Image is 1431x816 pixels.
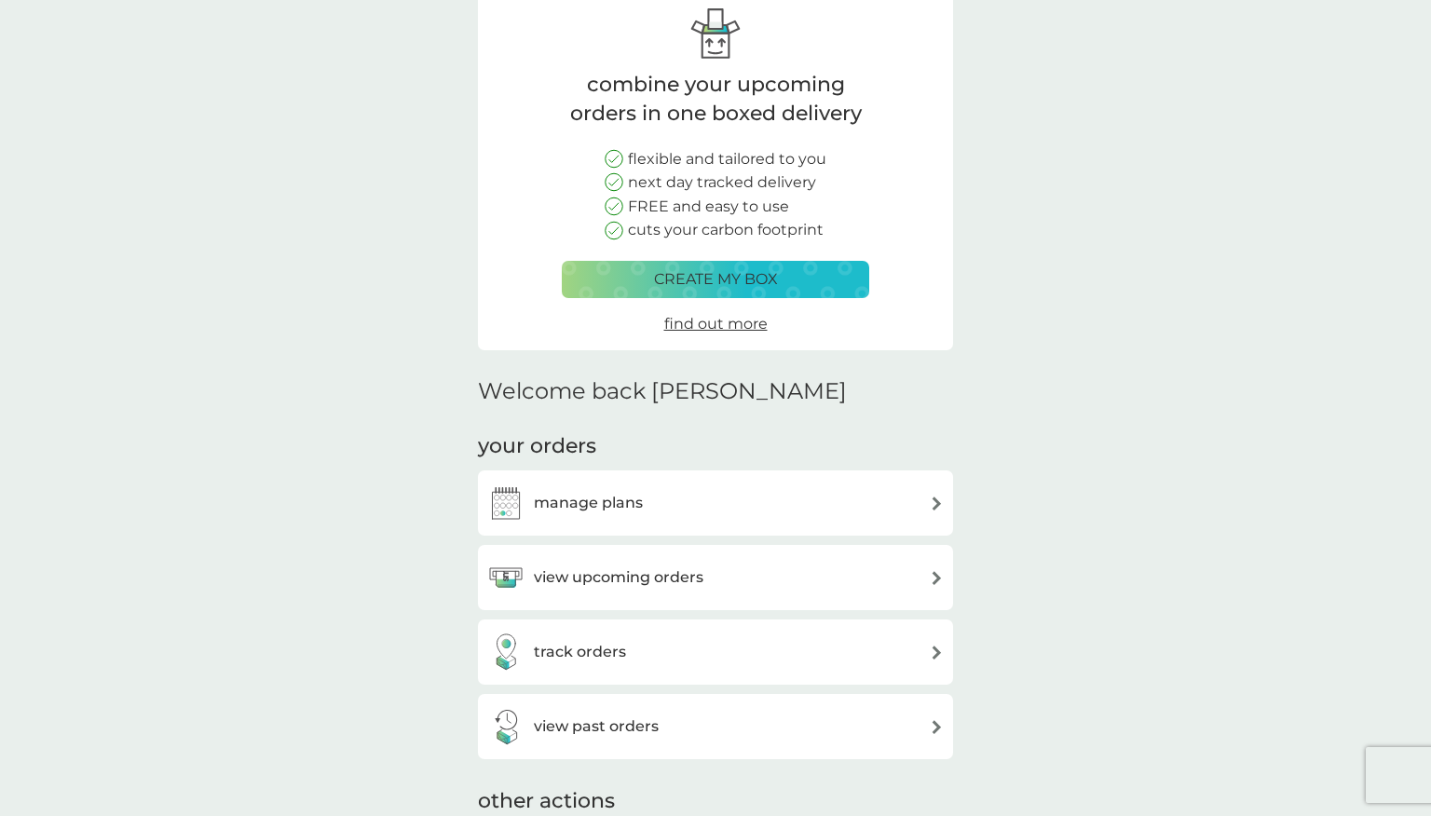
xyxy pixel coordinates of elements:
p: next day tracked delivery [628,170,816,195]
a: find out more [664,312,768,336]
img: arrow right [930,571,944,585]
p: FREE and easy to use [628,195,789,219]
p: create my box [654,267,778,292]
h3: view past orders [534,714,659,739]
button: create my box [562,261,869,298]
span: find out more [664,315,768,333]
h3: other actions [478,787,615,816]
img: arrow right [930,720,944,734]
h3: track orders [534,640,626,664]
img: arrow right [930,496,944,510]
p: flexible and tailored to you [628,147,826,171]
p: cuts your carbon footprint [628,218,824,242]
img: arrow right [930,646,944,660]
h3: view upcoming orders [534,565,703,590]
h3: your orders [478,432,596,461]
h2: Welcome back [PERSON_NAME] [478,378,847,405]
h3: manage plans [534,491,643,515]
p: combine your upcoming orders in one boxed delivery [562,71,869,129]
